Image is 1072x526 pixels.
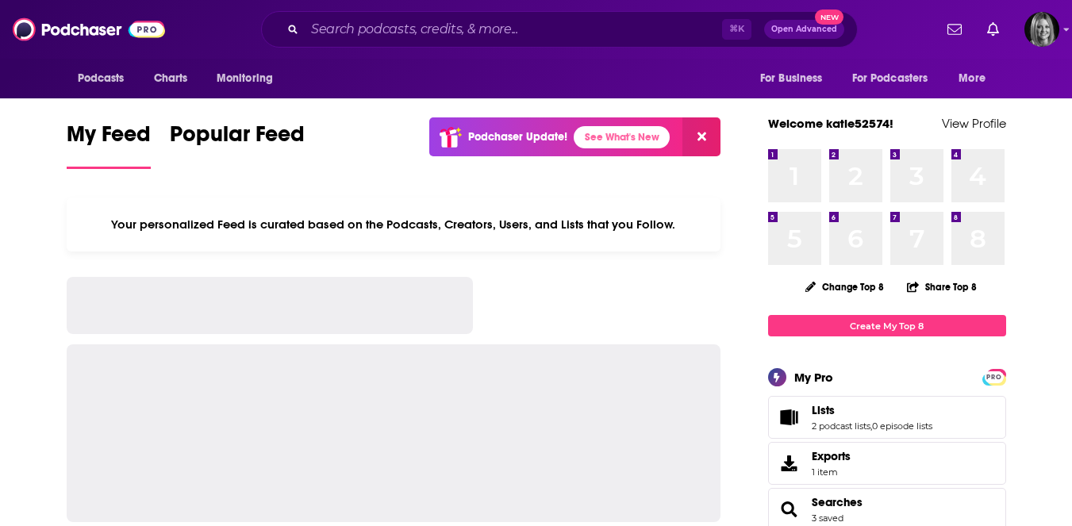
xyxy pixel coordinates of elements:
button: Open AdvancedNew [764,20,844,39]
span: More [959,67,986,90]
span: Exports [812,449,851,463]
span: Lists [812,403,835,417]
img: Podchaser - Follow, Share and Rate Podcasts [13,14,165,44]
a: Popular Feed [170,121,305,169]
span: Exports [774,452,805,474]
button: open menu [947,63,1005,94]
div: Search podcasts, credits, & more... [261,11,858,48]
button: Share Top 8 [906,271,978,302]
a: 0 episode lists [872,420,932,432]
a: Searches [812,495,863,509]
p: Podchaser Update! [468,130,567,144]
img: User Profile [1024,12,1059,47]
a: Searches [774,498,805,520]
span: New [815,10,843,25]
span: Lists [768,396,1006,439]
button: open menu [67,63,145,94]
a: Charts [144,63,198,94]
button: open menu [749,63,843,94]
a: Lists [774,406,805,428]
button: open menu [842,63,951,94]
span: For Business [760,67,823,90]
span: PRO [985,371,1004,383]
a: Show notifications dropdown [941,16,968,43]
a: Create My Top 8 [768,315,1006,336]
div: My Pro [794,370,833,385]
button: Show profile menu [1024,12,1059,47]
span: Podcasts [78,67,125,90]
a: See What's New [574,126,670,148]
a: Show notifications dropdown [981,16,1005,43]
span: Monitoring [217,67,273,90]
a: Welcome katie52574! [768,116,893,131]
span: Popular Feed [170,121,305,157]
a: Lists [812,403,932,417]
button: Change Top 8 [796,277,894,297]
span: My Feed [67,121,151,157]
span: Logged in as katie52574 [1024,12,1059,47]
a: PRO [985,371,1004,382]
input: Search podcasts, credits, & more... [305,17,722,42]
a: Exports [768,442,1006,485]
span: For Podcasters [852,67,928,90]
a: 3 saved [812,513,843,524]
a: My Feed [67,121,151,169]
div: Your personalized Feed is curated based on the Podcasts, Creators, Users, and Lists that you Follow. [67,198,721,251]
button: open menu [206,63,294,94]
span: , [870,420,872,432]
span: Charts [154,67,188,90]
span: 1 item [812,466,851,478]
a: View Profile [942,116,1006,131]
a: 2 podcast lists [812,420,870,432]
span: ⌘ K [722,19,751,40]
span: Open Advanced [771,25,837,33]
